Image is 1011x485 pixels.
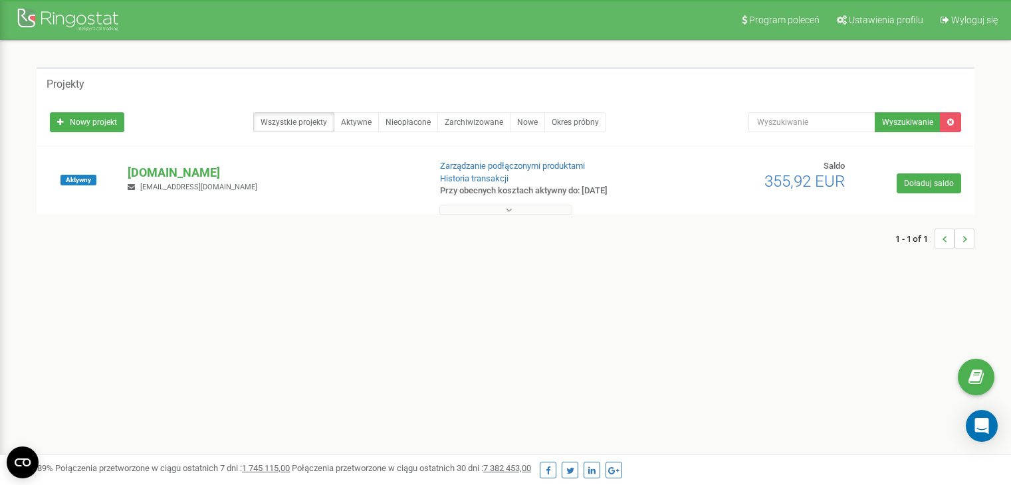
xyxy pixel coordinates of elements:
p: Przy obecnych kosztach aktywny do: [DATE] [440,185,653,197]
u: 1 745 115,00 [242,463,290,473]
a: Okres próbny [544,112,606,132]
span: Program poleceń [749,15,820,25]
span: Połączenia przetworzone w ciągu ostatnich 7 dni : [55,463,290,473]
input: Wyszukiwanie [748,112,875,132]
a: Wszystkie projekty [253,112,334,132]
div: Open Intercom Messenger [966,410,998,442]
a: Nowy projekt [50,112,124,132]
a: Aktywne [334,112,379,132]
span: Połączenia przetworzone w ciągu ostatnich 30 dni : [292,463,531,473]
a: Zarchiwizowane [437,112,510,132]
span: 355,92 EUR [764,172,845,191]
a: Doładuj saldo [897,173,961,193]
a: Nieopłacone [378,112,438,132]
nav: ... [895,215,974,262]
span: 1 - 1 of 1 [895,229,935,248]
span: Aktywny [60,175,96,185]
a: Zarządzanie podłączonymi produktami [440,161,585,171]
span: Saldo [824,161,845,171]
span: Wyloguj się [951,15,998,25]
span: [EMAIL_ADDRESS][DOMAIN_NAME] [140,183,257,191]
span: Ustawienia profilu [849,15,923,25]
button: Open CMP widget [7,446,39,478]
a: Nowe [510,112,545,132]
h5: Projekty [47,78,84,90]
a: Historia transakcji [440,173,508,183]
u: 7 382 453,00 [483,463,531,473]
button: Wyszukiwanie [875,112,941,132]
p: [DOMAIN_NAME] [128,164,418,181]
